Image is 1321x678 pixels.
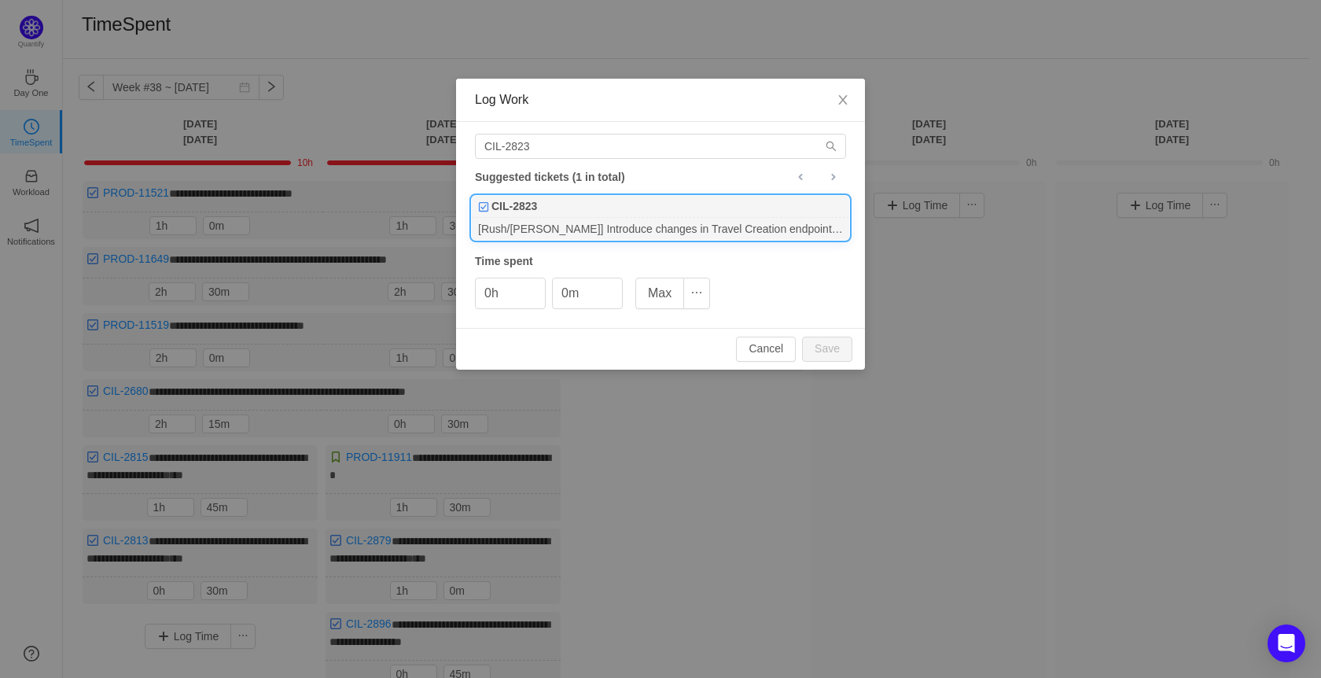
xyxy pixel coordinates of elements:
[837,94,849,106] i: icon: close
[475,134,846,159] input: Search
[683,278,710,309] button: icon: ellipsis
[635,278,684,309] button: Max
[802,337,852,362] button: Save
[736,337,796,362] button: Cancel
[472,218,849,239] div: [Rush/[PERSON_NAME]] Introduce changes in Travel Creation endpoint to R-H BP (sending files data ...
[821,79,865,123] button: Close
[475,253,846,270] div: Time spent
[491,198,537,215] b: CIL-2823
[475,167,846,187] div: Suggested tickets (1 in total)
[478,201,489,212] img: 10318
[475,91,846,109] div: Log Work
[826,141,837,152] i: icon: search
[1268,625,1305,662] div: Open Intercom Messenger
